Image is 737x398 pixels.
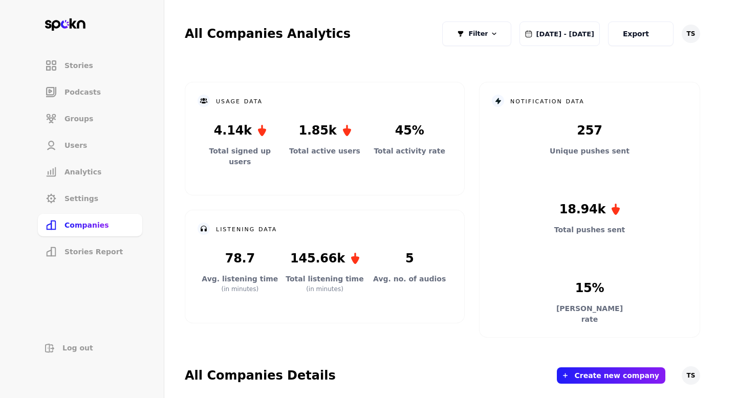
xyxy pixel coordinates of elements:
p: Total active users [284,146,366,157]
p: 78.7 [225,249,255,268]
p: [PERSON_NAME] rate [549,303,631,325]
button: TS [682,25,700,43]
p: (in minutes) [221,284,258,294]
p: Avg. listening time [199,274,281,284]
p: Total signed up users [199,146,281,167]
a: Settings [37,186,143,211]
button: Export [608,21,674,46]
span: Export [623,30,649,38]
a: Stories Report [37,239,143,264]
p: Total activity rate [368,146,450,157]
span: Companies [64,220,109,230]
h2: All Companies Analytics [185,26,351,42]
span: Filter [468,29,488,39]
p: 1.85k [299,121,351,140]
a: Stories [37,53,143,78]
p: Total listening time [284,274,366,284]
span: Stories [64,60,93,71]
p: Avg. no. of audios [368,274,450,284]
p: 145.66k [290,249,359,268]
h2: notification data [510,96,584,105]
span: [DATE] - [DATE] [536,28,594,39]
span: Groups [64,114,93,124]
span: Podcasts [64,87,101,97]
a: Users [37,133,143,158]
span: Log out [62,343,93,353]
p: 15% [575,279,604,297]
button: Filter [442,21,511,46]
span: Users [64,140,87,150]
a: Podcasts [37,80,143,104]
span: TS [687,30,696,38]
span: Analytics [64,167,101,177]
p: 257 [577,121,602,140]
p: Unique pushes sent [549,146,631,157]
h2: usage data [216,96,263,105]
button: TS [682,366,700,385]
a: Analytics [37,160,143,184]
button: Create new company [574,371,659,380]
p: 45% [395,121,424,140]
p: 18.94k [559,200,620,218]
p: 4.14k [214,121,266,140]
h2: All Companies Details [185,367,336,384]
p: (in minutes) [306,284,343,294]
p: 5 [405,249,414,268]
h2: listening data [216,224,277,233]
p: Total pushes sent [549,225,631,235]
button: Log out [37,339,143,357]
span: TS [687,371,696,380]
span: Settings [64,193,98,204]
span: Stories Report [64,247,123,257]
a: Companies [37,213,143,237]
a: Groups [37,106,143,131]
